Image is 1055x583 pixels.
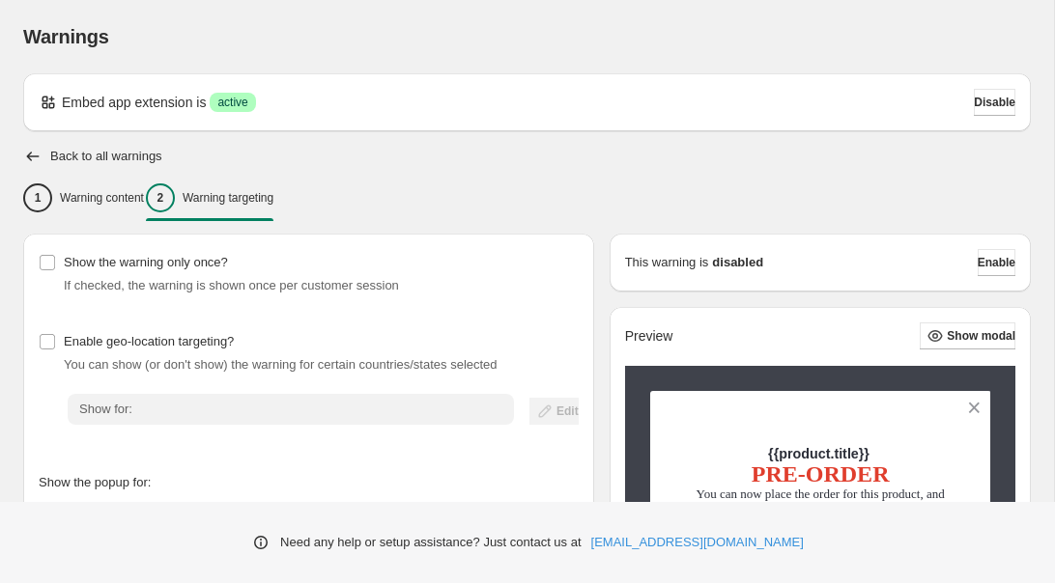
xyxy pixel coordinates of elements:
a: [EMAIL_ADDRESS][DOMAIN_NAME] [591,533,804,552]
div: 2 [146,183,175,212]
h2: Back to all warnings [50,149,162,164]
span: Disable [974,95,1015,110]
h2: Preview [625,328,673,345]
span: active [217,95,247,110]
span: Show for: [79,402,132,416]
strong: {{product.title}} [768,446,870,461]
span: Show the warning only once? [64,255,228,269]
span: Warnings [23,26,109,47]
p: Embed app extension is [62,93,206,112]
p: Warning targeting [183,190,273,206]
strong: disabled [712,253,763,272]
span: You can now place the order for this product, and your order will ship as soon as we receive it. [697,486,945,516]
strong: PRE-ORDER [752,461,890,486]
p: This warning is [625,253,709,272]
span: Enable geo-location targeting? [64,334,234,348]
span: Show the popup for: [39,475,151,489]
button: Show modal [920,322,1015,349]
button: 1Warning content [23,178,144,218]
button: Disable [974,89,1015,116]
span: If checked, the warning is shown once per customer session [64,278,399,292]
div: 1 [23,183,52,212]
span: Enable [978,255,1015,270]
p: Warning content [60,190,144,206]
button: 2Warning targeting [146,178,273,218]
span: You can show (or don't show) the warning for certain countries/states selected [64,357,498,372]
span: Show modal [947,328,1015,344]
button: Enable [978,249,1015,276]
